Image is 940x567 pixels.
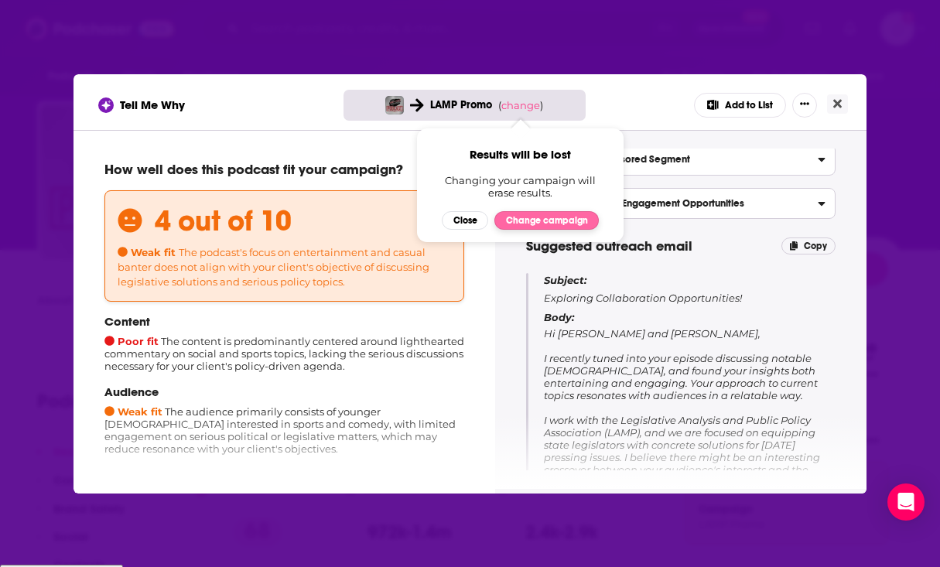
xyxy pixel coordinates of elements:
h3: Offer Audience Engagement Opportunities [536,198,744,209]
span: Poor fit [104,335,159,347]
button: Close [442,211,488,230]
span: The podcast's focus on entertainment and casual banter does not align with your client's objectiv... [118,246,429,288]
span: Results will be lost [470,147,571,162]
p: How well does this podcast fit your campaign? [104,161,464,178]
span: Weak fit [118,246,176,258]
div: Open Intercom Messenger [887,483,925,521]
span: Subject: [544,273,586,287]
span: LAMP Promo [430,98,492,111]
button: Show More Button [792,93,817,118]
button: Close [827,94,848,114]
span: ( ) [498,99,543,111]
p: Content [104,314,464,329]
div: The audience primarily consists of younger [DEMOGRAPHIC_DATA] interested in sports and comedy, wi... [104,384,464,455]
p: Audience [104,384,464,399]
div: The content is predominantly centered around lighthearted commentary on social and sports topics,... [104,314,464,372]
span: Changing your campaign will erase results. [443,174,598,199]
button: Add to List [694,93,786,118]
p: Exploring Collaboration Opportunities! [544,273,836,305]
span: Weak fit [104,405,162,418]
h3: 4 out of 10 [155,203,292,238]
img: Todd N Tyler Radio Empire [385,96,404,114]
span: Tell Me Why [120,97,185,112]
span: Copy [804,241,827,251]
span: Body: [544,311,574,323]
span: change [501,99,540,111]
img: tell me why sparkle [101,100,111,111]
button: Change campaign [494,211,599,230]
